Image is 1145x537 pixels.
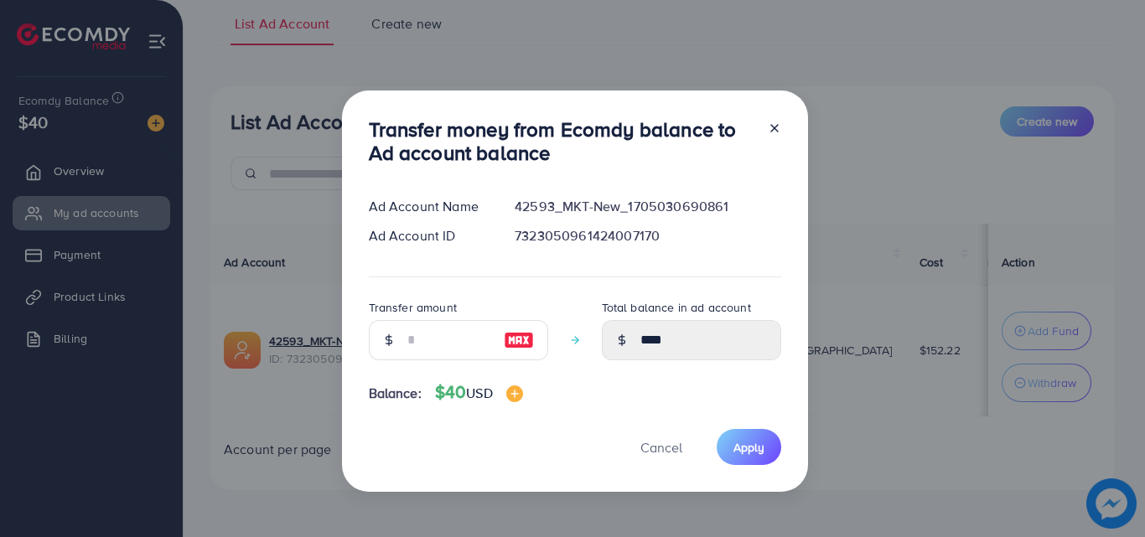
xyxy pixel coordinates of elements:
h4: $40 [435,382,523,403]
span: Balance: [369,384,422,403]
div: 42593_MKT-New_1705030690861 [501,197,794,216]
img: image [506,385,523,402]
label: Total balance in ad account [602,299,751,316]
div: 7323050961424007170 [501,226,794,245]
button: Cancel [619,429,703,465]
img: image [504,330,534,350]
div: Ad Account ID [355,226,502,245]
span: Apply [733,439,764,456]
h3: Transfer money from Ecomdy balance to Ad account balance [369,117,754,166]
button: Apply [717,429,781,465]
span: Cancel [640,438,682,457]
label: Transfer amount [369,299,457,316]
div: Ad Account Name [355,197,502,216]
span: USD [466,384,492,402]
